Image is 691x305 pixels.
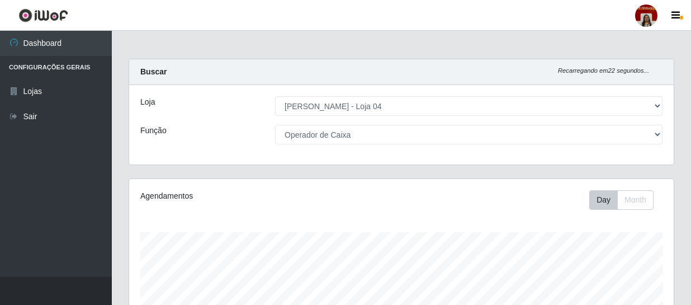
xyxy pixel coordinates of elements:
div: Toolbar with button groups [589,190,662,210]
button: Day [589,190,618,210]
div: Agendamentos [140,190,348,202]
strong: Buscar [140,67,167,76]
label: Loja [140,96,155,108]
button: Month [617,190,654,210]
div: First group [589,190,654,210]
img: CoreUI Logo [18,8,68,22]
label: Função [140,125,167,137]
i: Recarregando em 22 segundos... [558,67,649,74]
